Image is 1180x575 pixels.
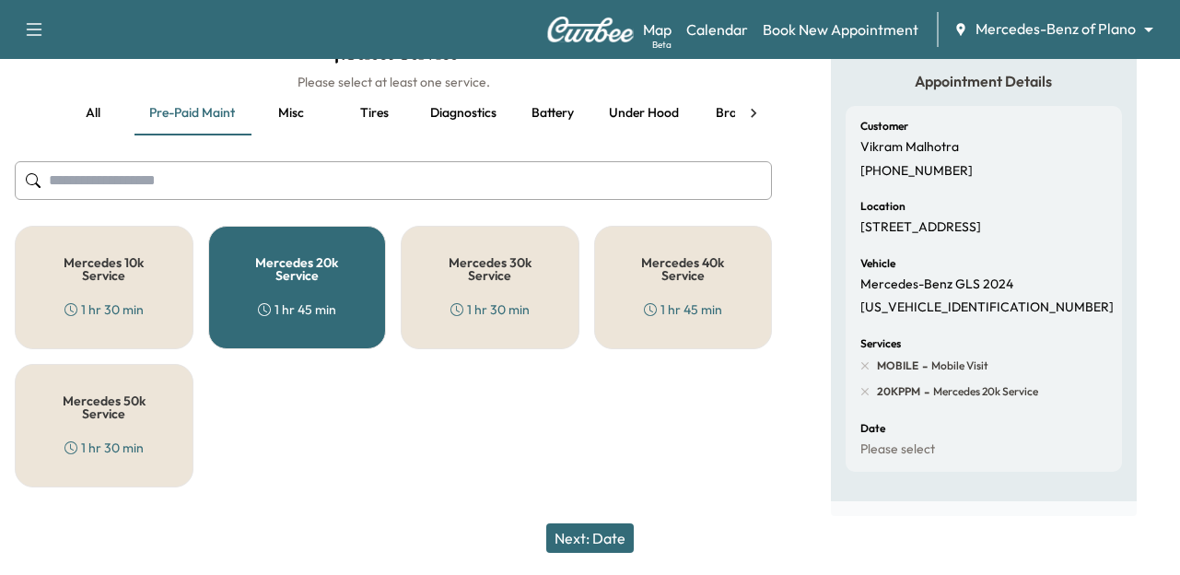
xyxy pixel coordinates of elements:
h6: Vehicle [860,258,895,269]
h5: Mercedes 40k Service [625,256,742,282]
a: Book New Appointment [763,18,918,41]
h6: Location [860,201,905,212]
button: Under hood [594,91,694,135]
div: 1 hr 30 min [64,300,144,319]
h5: Mercedes 50k Service [45,394,163,420]
h6: Customer [860,121,908,132]
button: Brakes [694,91,777,135]
span: MOBILE [877,358,918,373]
p: [US_VEHICLE_IDENTIFICATION_NUMBER] [860,299,1114,316]
button: Battery [511,91,594,135]
button: Diagnostics [415,91,511,135]
p: [STREET_ADDRESS] [860,219,981,236]
p: Mercedes-Benz GLS 2024 [860,276,1013,293]
img: Curbee Logo [546,17,635,42]
h5: Appointment Details [846,71,1122,91]
a: MapBeta [643,18,672,41]
div: Beta [652,38,672,52]
h5: Mercedes 20k Service [239,256,356,282]
h6: Date [860,423,885,434]
span: Mobile Visit [928,358,988,373]
span: 20KPPM [877,384,920,399]
a: Calendar [686,18,748,41]
button: Tires [333,91,415,135]
span: - [918,357,928,375]
span: - [920,382,929,401]
button: Misc [250,91,333,135]
button: Next: Date [546,523,634,553]
div: 1 hr 30 min [64,439,144,457]
p: Vikram Malhotra [860,139,959,156]
h6: Services [860,338,901,349]
span: Mercedes 20k Service [929,384,1038,399]
div: 1 hr 30 min [450,300,530,319]
button: all [52,91,134,135]
h5: Mercedes 30k Service [431,256,549,282]
h5: Mercedes 10k Service [45,256,163,282]
span: Mercedes-Benz of Plano [976,18,1136,40]
div: 1 hr 45 min [258,300,336,319]
p: Please select [860,441,935,458]
p: [PHONE_NUMBER] [860,163,973,180]
button: Pre-paid maint [134,91,250,135]
h6: Please select at least one service. [15,73,772,91]
div: basic tabs example [52,91,735,135]
div: 1 hr 45 min [644,300,722,319]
